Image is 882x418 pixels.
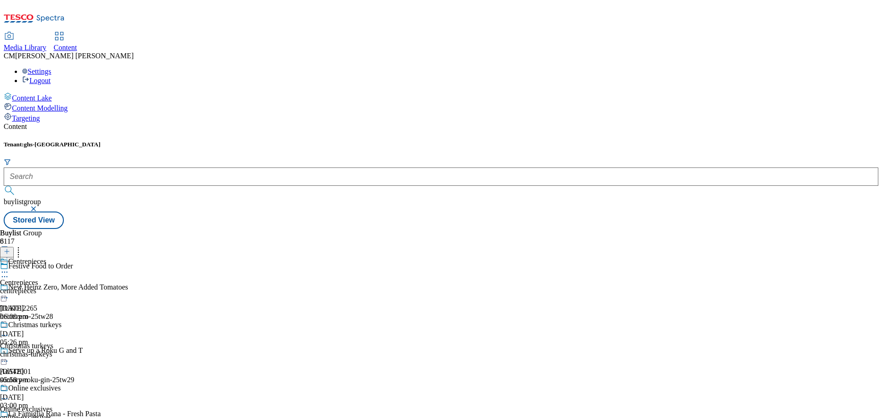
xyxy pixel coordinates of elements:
span: Targeting [12,114,40,122]
input: Search [4,167,878,186]
h5: Tenant: [4,141,878,148]
svg: Search Filters [4,158,11,166]
a: Settings [22,67,51,75]
a: Content Lake [4,92,878,102]
span: Content [54,44,77,51]
div: Centrepieces [8,257,46,266]
a: Targeting [4,112,878,123]
a: Logout [22,77,51,84]
span: CM [4,52,15,60]
div: Online exclusives [8,384,61,392]
span: Content Modelling [12,104,68,112]
a: Media Library [4,33,46,52]
a: Content [54,33,77,52]
a: Content Modelling [4,102,878,112]
span: Media Library [4,44,46,51]
div: Content [4,123,878,131]
button: Stored View [4,212,64,229]
div: Christmas turkeys [8,321,62,329]
span: ghs-[GEOGRAPHIC_DATA] [24,141,101,148]
span: [PERSON_NAME] [PERSON_NAME] [15,52,134,60]
span: Content Lake [12,94,52,102]
span: buylistgroup [4,198,41,206]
